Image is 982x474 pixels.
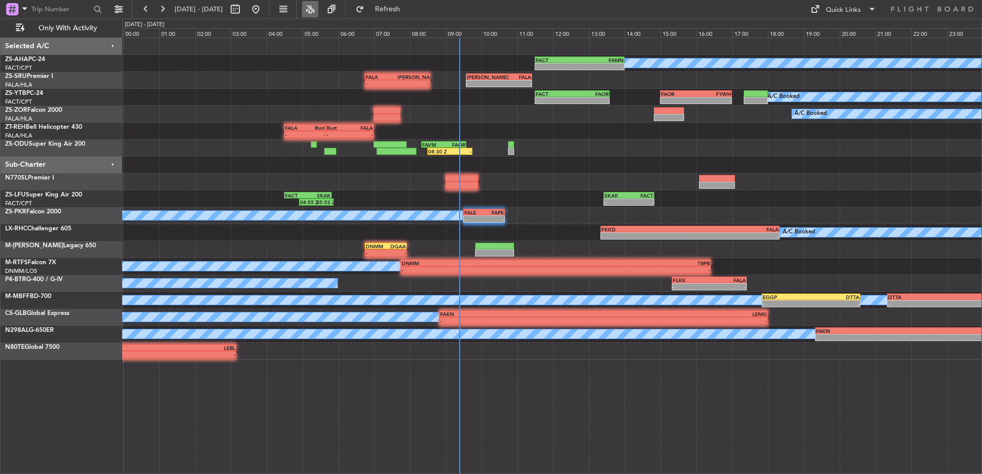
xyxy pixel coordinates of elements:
[125,21,164,29] div: [DATE] - [DATE]
[589,28,625,37] div: 13:00
[231,28,267,37] div: 03:00
[5,267,37,275] a: DNMM/LOS
[536,91,572,97] div: FACT
[572,91,609,97] div: FAOR
[303,28,338,37] div: 05:00
[767,89,800,105] div: A/C Booked
[556,267,710,273] div: -
[305,131,325,137] div: -
[5,56,28,63] span: ZS-AHA
[5,98,32,106] a: FACT/CPT
[5,192,26,198] span: ZS-LFU
[5,243,96,249] a: M-[PERSON_NAME]Legacy 650
[499,74,531,80] div: FALA
[629,199,653,205] div: -
[195,28,231,37] div: 02:00
[605,192,629,199] div: SKAK
[5,209,61,215] a: ZS-PKRFalcon 2000
[402,260,556,266] div: DNMM
[5,327,54,333] a: N298ALG-650ER
[553,28,589,37] div: 12:00
[603,318,767,324] div: -
[386,243,406,249] div: DGAA
[484,209,504,215] div: FAPE
[5,81,32,89] a: FALA/HLA
[804,28,840,37] div: 19:00
[795,106,827,122] div: A/C Booked
[467,74,499,80] div: [PERSON_NAME]
[5,56,45,63] a: ZS-AHAPC-24
[351,1,412,17] button: Refresh
[267,28,303,37] div: 04:00
[5,243,63,249] span: M-[PERSON_NAME]
[5,327,29,333] span: N298AL
[27,25,108,32] span: Only With Activity
[5,90,26,96] span: ZS-YTB
[673,277,709,283] div: FLKK
[875,28,911,37] div: 21:00
[422,142,444,148] div: FAVM
[5,344,60,350] a: N80TEGlobal 7500
[911,28,947,37] div: 22:00
[709,284,746,290] div: -
[300,199,316,205] div: 04:55 Z
[5,175,28,181] span: N770SL
[5,107,62,113] a: ZS-ZORFalcon 2000
[402,267,556,273] div: -
[467,81,499,87] div: -
[366,74,398,80] div: FALA
[579,64,623,70] div: -
[410,28,446,37] div: 08:00
[444,142,465,148] div: FAOR
[661,91,696,97] div: FAOR
[398,81,429,87] div: -
[732,28,768,37] div: 17:00
[690,226,779,232] div: FALA
[5,276,26,283] span: P4-BTR
[327,131,350,137] div: -
[5,141,29,147] span: ZS-ODU
[661,97,696,104] div: -
[481,28,517,37] div: 10:00
[285,131,305,137] div: -
[5,310,27,317] span: CS-GLB
[366,6,409,13] span: Refresh
[316,199,333,205] div: 05:53 Z
[5,175,54,181] a: N770SLPremier I
[5,344,25,350] span: N80TE
[811,301,859,307] div: -
[5,276,63,283] a: P4-BTRG-400 / G-IV
[5,124,26,130] span: ZT-REH
[601,226,690,232] div: FKKD
[709,277,746,283] div: FALA
[5,124,82,130] a: ZT-REHBell Helicopter 430
[308,192,331,199] div: SKAK
[5,226,71,232] a: LX-RHCChallenger 605
[464,209,484,215] div: FALE
[5,293,51,300] a: M-MBFFBD-700
[603,311,767,317] div: LEMG
[5,141,85,147] a: ZS-ODUSuper King Air 200
[768,28,804,37] div: 18:00
[31,2,90,17] input: Trip Number
[499,81,531,87] div: -
[428,148,450,154] div: 08:30 Z
[605,199,629,205] div: -
[5,260,56,266] a: M-RTFSFalcon 7X
[484,216,504,222] div: -
[5,226,27,232] span: LX-RHC
[840,28,876,37] div: 20:00
[5,132,32,140] a: FALA/HLA
[5,200,32,207] a: FACT/CPT
[450,148,471,154] div: -
[366,250,386,256] div: -
[783,225,815,240] div: A/C Booked
[464,216,484,222] div: -
[63,351,235,358] div: -
[601,233,690,239] div: -
[366,243,386,249] div: DNMM
[285,192,308,199] div: FACT
[440,311,603,317] div: FAKN
[536,64,579,70] div: -
[11,20,111,36] button: Only With Activity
